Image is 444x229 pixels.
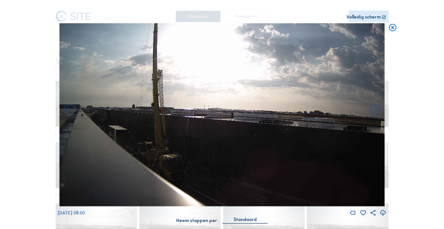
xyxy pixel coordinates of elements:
[223,217,268,224] div: Standaard
[234,217,257,223] div: Standaard
[59,23,385,206] img: Image
[346,15,381,20] div: Volledig scherm
[62,103,76,117] i: Forward
[58,210,85,216] span: [DATE] 08:50
[369,103,382,117] i: Back
[176,218,218,223] div: Neem stappen per:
